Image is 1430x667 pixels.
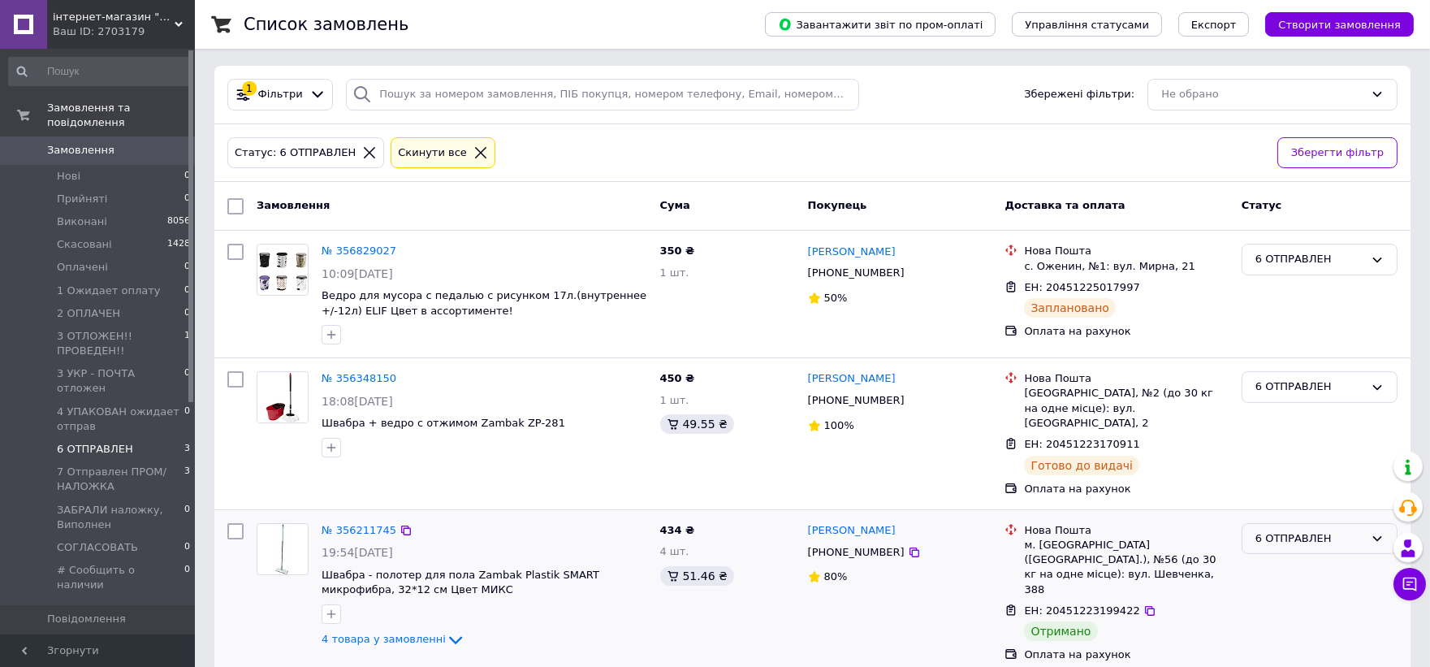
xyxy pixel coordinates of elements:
span: 350 ₴ [660,245,695,257]
span: Виконані [57,214,107,229]
span: 19:54[DATE] [322,546,393,559]
div: Заплановано [1024,298,1116,318]
span: Оплачені [57,260,108,275]
div: 49.55 ₴ [660,414,734,434]
input: Пошук [8,57,192,86]
span: 0 [184,192,190,206]
h1: Список замовлень [244,15,408,34]
div: [GEOGRAPHIC_DATA], №2 (до 30 кг на одне місце): вул. [GEOGRAPHIC_DATA], 2 [1024,386,1228,431]
span: Замовлення та повідомлення [47,101,195,130]
span: Прийняті [57,192,107,206]
a: Створити замовлення [1249,18,1414,30]
span: 10:09[DATE] [322,267,393,280]
span: ЕН: 20451223199422 [1024,604,1139,617]
div: 6 ОТПРАВЛЕН [1255,251,1364,268]
span: Фільтри [258,87,303,102]
span: 0 [184,563,190,592]
a: Фото товару [257,371,309,423]
span: Скасовані [57,237,112,252]
span: Cума [660,199,690,211]
span: 2 ОПЛАЧЕН [57,306,120,321]
span: 3 [184,442,190,457]
span: інтернет-магазин "1000 Дрібниць" [53,10,175,24]
button: Експорт [1178,12,1250,37]
span: 1428 [167,237,190,252]
span: [PHONE_NUMBER] [808,266,905,279]
a: Швабра + ведро с отжимом Zambak ZP-281 [322,417,565,429]
a: Ведро для мусора c педалью с рисунком 17л.(внутреннее +/-12л) ELIF Цвет в ассортименте! [322,289,646,317]
div: Готово до видачі [1024,456,1139,475]
span: 0 [184,405,190,434]
span: ЗАБРАЛИ наложку, Виполнен [57,503,184,532]
span: Зберегти фільтр [1291,145,1384,162]
a: Швабра - полотер для пола Zambak Plastik SMART микрофибра, 32*12 см Цвет МИКС [322,569,599,596]
span: [PHONE_NUMBER] [808,394,905,406]
button: Завантажити звіт по пром-оплаті [765,12,996,37]
span: Завантажити звіт по пром-оплаті [778,17,983,32]
span: 18:08[DATE] [322,395,393,408]
span: 3 УКР - ПОЧТА отложен [57,366,184,396]
a: № 356829027 [322,245,396,257]
button: Чат з покупцем [1393,568,1426,600]
span: Замовлення [47,143,114,158]
span: 4 товара у замовленні [322,633,446,645]
a: 4 товара у замовленні [322,633,465,645]
div: 6 ОТПРАВЛЕН [1255,531,1364,548]
span: 8056 [167,214,190,229]
div: Нова Пошта [1024,523,1228,538]
a: [PERSON_NAME] [808,245,896,260]
img: Фото товару [257,245,308,295]
span: Повідомлення [47,612,126,626]
span: 80% [824,570,848,583]
span: 1 шт. [660,266,689,279]
span: 1 Ожидает оплату [57,284,160,298]
span: # Сообщить о наличии [57,563,184,592]
button: Створити замовлення [1265,12,1414,37]
a: Фото товару [257,244,309,296]
span: Покупець [808,199,867,211]
span: 6 ОТПРАВЛЕН [57,442,133,457]
span: 100% [824,419,854,431]
span: 50% [824,292,848,304]
input: Пошук за номером замовлення, ПІБ покупця, номером телефону, Email, номером накладної [346,79,859,110]
a: № 356348150 [322,372,396,384]
div: Cкинути все [395,145,470,162]
span: СОГЛАСОВАТЬ [57,540,138,555]
span: 434 ₴ [660,524,695,536]
span: 1 [184,329,190,358]
span: 0 [184,503,190,532]
span: 1 шт. [660,394,689,406]
div: 1 [242,81,257,96]
div: Оплата на рахунок [1024,482,1228,496]
div: Нова Пошта [1024,371,1228,386]
span: ЕН: 20451225017997 [1024,281,1139,293]
div: Не обрано [1161,86,1364,103]
span: [PHONE_NUMBER] [808,546,905,558]
span: Збережені фільтри: [1024,87,1134,102]
span: Нові [57,169,80,184]
div: Отримано [1024,622,1097,641]
span: 0 [184,366,190,396]
span: 0 [184,260,190,275]
span: 7 Отправлен ПРОМ/НАЛОЖКА [57,465,184,494]
span: Доставка та оплата [1004,199,1125,211]
span: 4 шт. [660,545,689,557]
div: Ваш ID: 2703179 [53,24,195,39]
span: 3 ОТЛОЖЕН!! ПРОВЕДЕН!! [57,329,184,358]
a: [PERSON_NAME] [808,371,896,387]
span: Управління статусами [1025,19,1149,31]
span: 450 ₴ [660,372,695,384]
span: Експорт [1191,19,1237,31]
span: ЕН: 20451223170911 [1024,438,1139,450]
span: 0 [184,284,190,298]
button: Зберегти фільтр [1277,137,1398,169]
a: Фото товару [257,523,309,575]
div: с. Оженин, №1: вул. Мирна, 21 [1024,259,1228,274]
a: [PERSON_NAME] [808,523,896,539]
span: 0 [184,306,190,321]
div: Статус: 6 ОТПРАВЛЕН [231,145,359,162]
div: м. [GEOGRAPHIC_DATA] ([GEOGRAPHIC_DATA].), №56 (до 30 кг на одне місце): вул. Шевченка, 388 [1024,538,1228,597]
span: 0 [184,540,190,555]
